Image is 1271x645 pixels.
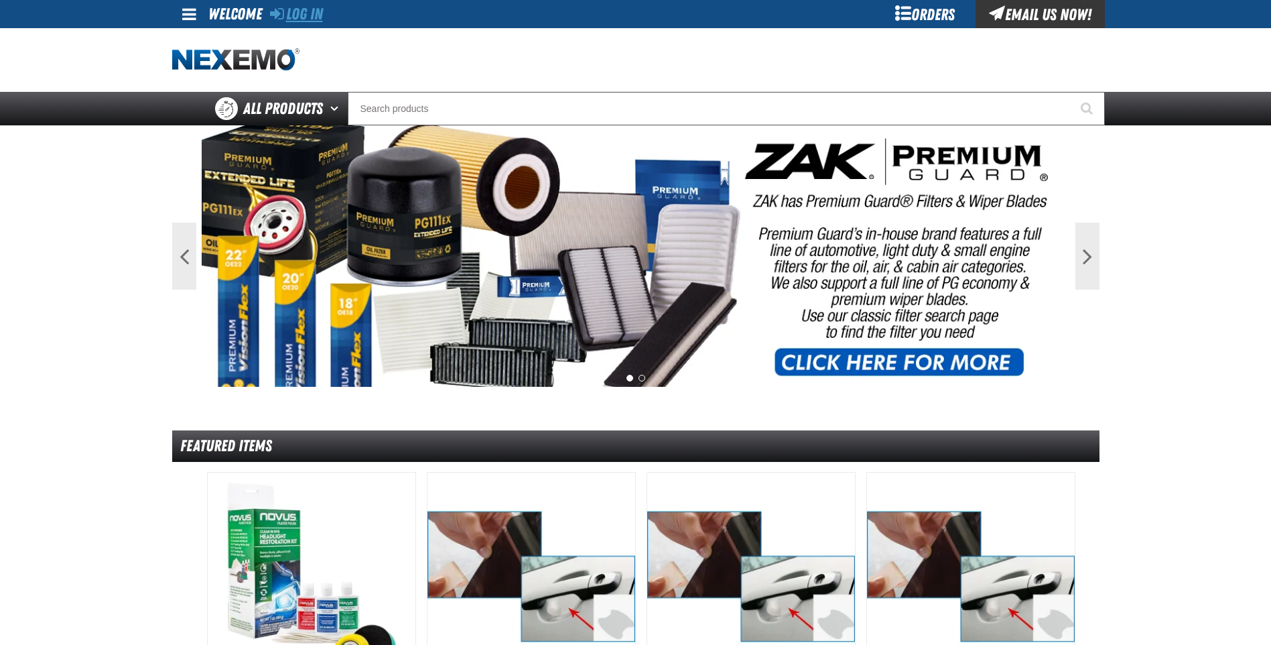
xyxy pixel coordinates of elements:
button: 2 of 2 [639,375,645,382]
img: PG Filters & Wipers [202,125,1070,387]
img: Nexemo logo [172,48,299,72]
button: Next [1075,223,1099,290]
a: Log In [270,5,323,23]
button: Open All Products pages [326,92,348,125]
div: Featured Items [172,430,1099,462]
button: Start Searching [1071,92,1105,125]
span: All Products [243,97,323,121]
input: Search [348,92,1105,125]
button: Previous [172,223,196,290]
button: 1 of 2 [626,375,633,382]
